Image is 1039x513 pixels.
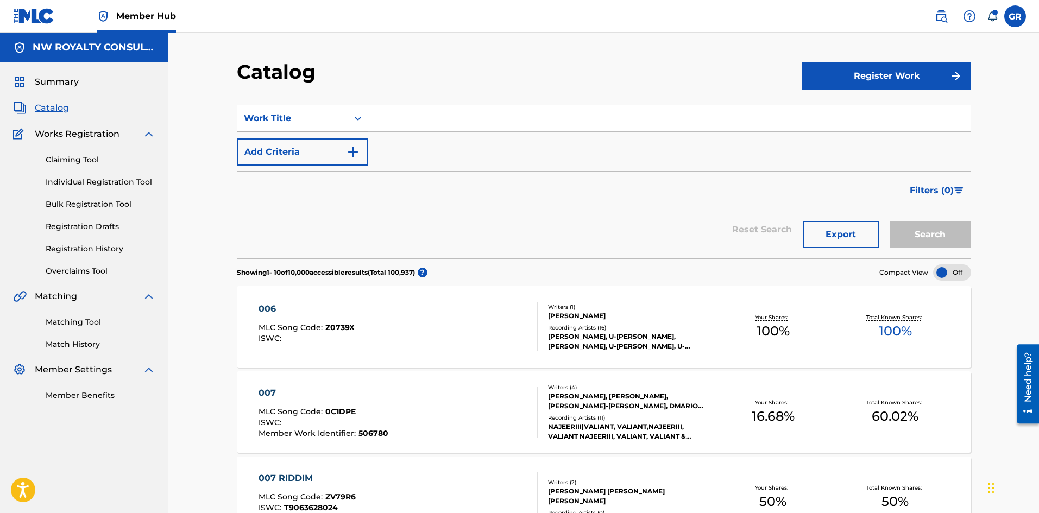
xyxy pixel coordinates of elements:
span: Member Work Identifier : [259,428,358,438]
a: 007MLC Song Code:0C1DPEISWC:Member Work Identifier:506780Writers (4)[PERSON_NAME], [PERSON_NAME],... [237,371,971,453]
span: Matching [35,290,77,303]
button: Add Criteria [237,138,368,166]
img: help [963,10,976,23]
img: expand [142,128,155,141]
p: Showing 1 - 10 of 10,000 accessible results (Total 100,937 ) [237,268,415,277]
a: Overclaims Tool [46,265,155,277]
span: Compact View [879,268,928,277]
span: ISWC : [259,333,284,343]
div: [PERSON_NAME] [PERSON_NAME] [PERSON_NAME] [548,486,712,506]
a: Registration Drafts [46,221,155,232]
div: Work Title [244,112,342,125]
span: MLC Song Code : [259,492,325,502]
p: Total Known Shares: [866,313,924,321]
div: 007 RIDDIM [259,472,384,485]
div: [PERSON_NAME], [PERSON_NAME], [PERSON_NAME]-[PERSON_NAME], DMARIO [PERSON_NAME] [548,391,712,411]
img: Accounts [13,41,26,54]
span: 0C1DPE [325,407,356,416]
a: Member Benefits [46,390,155,401]
p: Total Known Shares: [866,484,924,492]
button: Export [803,221,879,248]
div: User Menu [1004,5,1026,27]
span: Summary [35,75,79,88]
span: ZV79R6 [325,492,356,502]
img: Catalog [13,102,26,115]
img: search [935,10,948,23]
div: 007 [259,387,388,400]
a: Registration History [46,243,155,255]
span: 16.68 % [752,407,795,426]
span: MLC Song Code : [259,407,325,416]
span: 506780 [358,428,388,438]
span: ? [418,268,427,277]
h5: NW ROYALTY CONSULTING, LLC. [33,41,155,54]
a: Claiming Tool [46,154,155,166]
form: Search Form [237,105,971,258]
span: 50 % [759,492,786,511]
span: Works Registration [35,128,119,141]
span: 100 % [757,321,790,341]
span: 60.02 % [872,407,918,426]
img: f7272a7cc735f4ea7f67.svg [949,69,962,83]
a: Match History [46,339,155,350]
div: Drag [988,472,994,504]
div: Writers ( 1 ) [548,303,712,311]
span: MLC Song Code : [259,322,325,332]
img: Matching [13,290,27,303]
a: Public Search [930,5,952,27]
div: Recording Artists ( 16 ) [548,324,712,332]
p: Your Shares: [755,484,791,492]
img: Works Registration [13,128,27,141]
div: Notifications [987,11,998,22]
img: Top Rightsholder [97,10,110,23]
span: Member Hub [116,10,176,22]
span: ISWC : [259,503,284,512]
div: Writers ( 4 ) [548,383,712,391]
button: Register Work [802,62,971,90]
a: Individual Registration Tool [46,176,155,188]
div: [PERSON_NAME] [548,311,712,321]
h2: Catalog [237,60,321,84]
img: Summary [13,75,26,88]
button: Filters (0) [903,177,971,204]
span: 100 % [879,321,912,341]
a: 006MLC Song Code:Z0739XISWC:Writers (1)[PERSON_NAME]Recording Artists (16)[PERSON_NAME], U-[PERSO... [237,286,971,368]
a: Matching Tool [46,316,155,328]
span: T9063628024 [284,503,338,512]
div: Writers ( 2 ) [548,478,712,486]
iframe: Resource Center [1009,340,1039,428]
span: Member Settings [35,363,112,376]
img: 9d2ae6d4665cec9f34b9.svg [347,145,360,159]
div: Recording Artists ( 11 ) [548,414,712,422]
iframe: Chat Widget [985,461,1039,513]
div: 006 [259,302,355,315]
p: Your Shares: [755,313,791,321]
img: expand [142,363,155,376]
p: Your Shares: [755,398,791,407]
span: Z0739X [325,322,355,332]
span: Filters ( 0 ) [910,184,954,197]
a: SummarySummary [13,75,79,88]
img: expand [142,290,155,303]
div: NAJEERIII|VALIANT, VALIANT,NAJEERIII, VALIANT NAJEERIII, VALIANT, VALIANT & NAJEERIII [548,422,712,441]
img: filter [954,187,964,194]
a: CatalogCatalog [13,102,69,115]
p: Total Known Shares: [866,398,924,407]
img: Member Settings [13,363,26,376]
span: 50 % [881,492,909,511]
img: MLC Logo [13,8,55,24]
div: Help [959,5,980,27]
span: Catalog [35,102,69,115]
a: Bulk Registration Tool [46,199,155,210]
div: [PERSON_NAME], U-[PERSON_NAME], [PERSON_NAME], U-[PERSON_NAME], U-[PERSON_NAME] [548,332,712,351]
span: ISWC : [259,417,284,427]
